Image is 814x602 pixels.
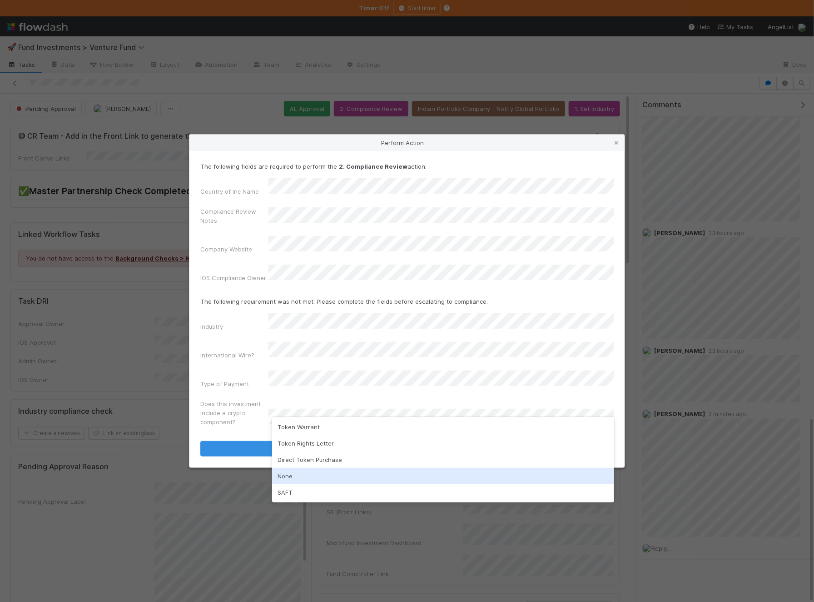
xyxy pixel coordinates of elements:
label: Does this investment include a crypto component? [200,399,268,426]
strong: 2. Compliance Review [339,163,407,170]
p: The following requirement was not met: Please complete the fields before escalating to compliance. [200,297,614,306]
p: The following fields are required to perform the action: [200,162,614,171]
div: Token Rights Letter [272,435,614,451]
div: Direct Token Purchase [272,451,614,468]
label: Compliance Review Notes [200,207,268,225]
div: Token Warrant [272,419,614,435]
div: None [272,468,614,484]
label: Industry [200,322,223,331]
button: 2. Compliance Review [200,441,614,457]
label: Country of Inc Name [200,187,259,196]
label: Type of Payment [200,379,249,388]
label: International Wire? [200,351,254,360]
label: IOS Compliance Owner [200,273,266,282]
div: Perform Action [189,135,625,151]
div: SAFT [272,484,614,501]
label: Company Website [200,245,252,254]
